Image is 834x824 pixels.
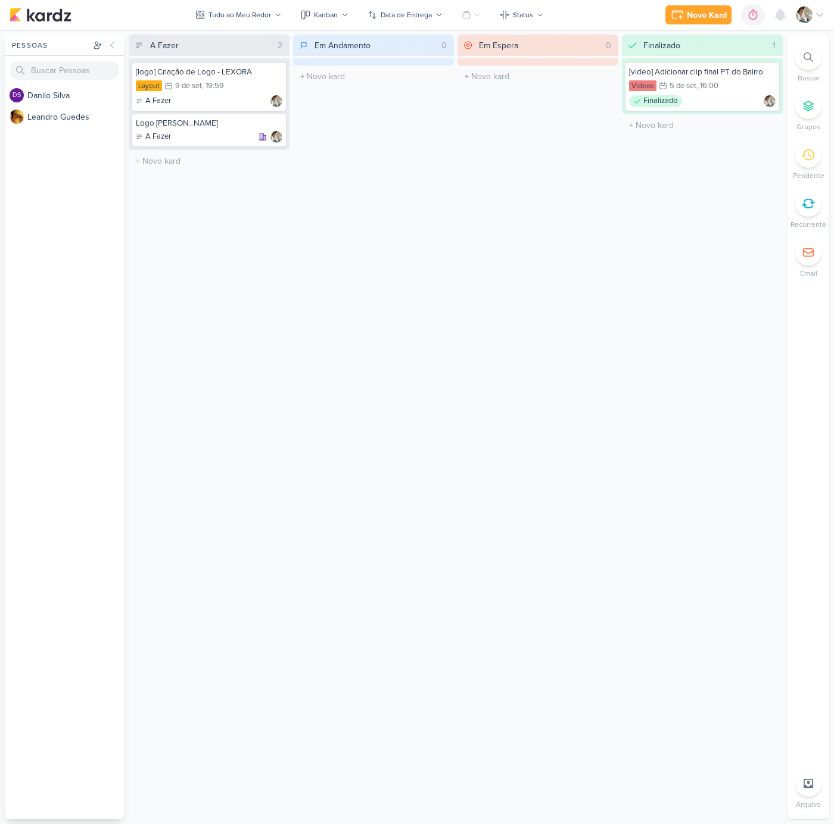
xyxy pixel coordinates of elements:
[768,39,780,52] div: 1
[13,92,21,99] p: DS
[665,5,732,24] button: Novo Kard
[315,39,371,52] div: Em Andamento
[437,39,452,52] div: 0
[643,95,677,107] p: Finalizado
[601,39,616,52] div: 0
[687,9,727,21] div: Novo Kard
[793,170,824,181] p: Pendente
[10,8,71,22] img: kardz.app
[270,95,282,107] div: Responsável: Raphael Simas
[764,95,776,107] div: Responsável: Raphael Simas
[796,7,813,23] img: Raphael Simas
[629,67,776,77] div: [video] Adicionar clip final PT do Bairro
[270,95,282,107] img: Raphael Simas
[10,88,24,102] div: Danilo Silva
[624,117,780,134] input: + Novo kard
[788,44,829,83] li: Ctrl + F
[643,39,680,52] div: Finalizado
[796,121,820,132] p: Grupos
[696,82,718,90] div: , 16:00
[136,80,162,91] div: Layout
[145,95,171,107] p: A Fazer
[150,39,179,52] div: A Fazer
[202,82,224,90] div: , 19:59
[764,95,776,107] img: Raphael Simas
[798,73,820,83] p: Buscar
[270,131,282,143] div: Responsável: Raphael Simas
[791,219,826,230] p: Recorrente
[27,111,124,123] div: L e a n d r o G u e d e s
[10,61,119,80] input: Buscar Pessoas
[136,131,171,143] div: A Fazer
[796,799,821,810] p: Arquivo
[10,40,91,51] div: Pessoas
[145,131,171,143] p: A Fazer
[175,82,202,90] div: 9 de set
[295,68,452,85] input: + Novo kard
[273,39,287,52] div: 2
[136,95,171,107] div: A Fazer
[136,67,282,77] div: [logo] Criação de Logo - LEXORA
[10,110,24,124] img: Leandro Guedes
[136,118,282,129] div: Logo Ramon
[131,152,287,170] input: + Novo kard
[800,268,817,279] p: Email
[670,82,696,90] div: 5 de set
[629,80,656,91] div: Vídeos
[270,131,282,143] img: Raphael Simas
[479,39,518,52] div: Em Espera
[629,95,682,107] div: Finalizado
[460,68,616,85] input: + Novo kard
[27,89,124,102] div: D a n i l o S i l v a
